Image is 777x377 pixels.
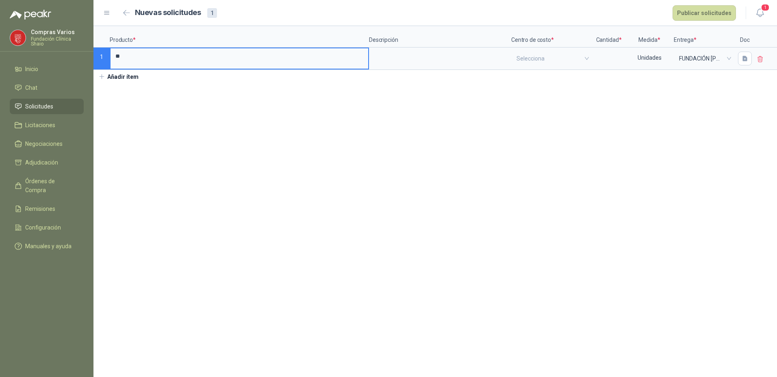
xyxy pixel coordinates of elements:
button: Publicar solicitudes [673,5,736,21]
a: Negociaciones [10,136,84,152]
span: FUNDACIÓN ABOOD SHAIO [679,52,729,65]
p: Descripción [369,26,511,48]
p: Centro de costo [511,26,593,48]
a: Órdenes de Compra [10,173,84,198]
p: Medida [625,26,674,48]
p: Doc [735,26,755,48]
span: Órdenes de Compra [25,177,76,195]
span: Inicio [25,65,38,74]
h2: Nuevas solicitudes [135,7,201,19]
span: 1 [761,4,770,11]
div: 1 [207,8,217,18]
a: Solicitudes [10,99,84,114]
a: Manuales y ayuda [10,238,84,254]
p: Compras Varios [31,29,84,35]
span: Licitaciones [25,121,55,130]
p: Cantidad [593,26,625,48]
span: Configuración [25,223,61,232]
a: Remisiones [10,201,84,217]
span: Solicitudes [25,102,53,111]
a: Chat [10,80,84,95]
a: Adjudicación [10,155,84,170]
span: Remisiones [25,204,55,213]
p: 1 [93,48,110,70]
a: Configuración [10,220,84,235]
img: Logo peakr [10,10,51,19]
p: Fundación Clínica Shaio [31,37,84,46]
img: Company Logo [10,30,26,45]
button: Añadir ítem [93,70,143,84]
div: Unidades [626,48,673,67]
a: Inicio [10,61,84,77]
p: Entrega [674,26,735,48]
button: 1 [753,6,767,20]
span: Chat [25,83,37,92]
p: Producto [110,26,369,48]
a: Licitaciones [10,117,84,133]
span: Negociaciones [25,139,63,148]
span: Adjudicación [25,158,58,167]
span: Manuales y ayuda [25,242,72,251]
